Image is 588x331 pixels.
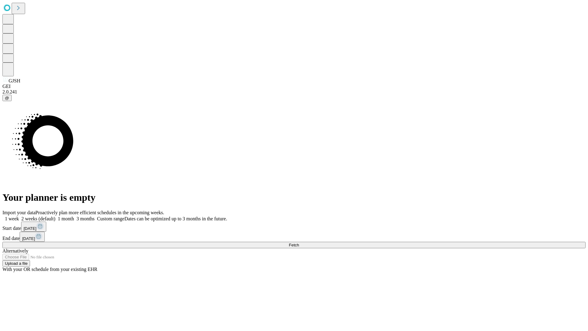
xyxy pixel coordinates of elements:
button: @ [2,95,12,101]
h1: Your planner is empty [2,192,586,203]
span: With your OR schedule from your existing EHR [2,267,97,272]
span: GJSH [9,78,20,83]
span: [DATE] [22,236,35,241]
span: Proactively plan more efficient schedules in the upcoming weeks. [36,210,164,215]
button: [DATE] [21,222,46,232]
span: 1 month [58,216,74,221]
span: @ [5,96,9,100]
span: [DATE] [24,226,36,231]
span: 2 weeks (default) [21,216,55,221]
span: Import your data [2,210,36,215]
span: Fetch [289,243,299,247]
div: GEI [2,84,586,89]
span: 3 months [77,216,95,221]
span: Custom range [97,216,124,221]
span: 1 week [5,216,19,221]
button: Fetch [2,242,586,248]
div: Start date [2,222,586,232]
div: End date [2,232,586,242]
span: Alternatively [2,248,28,253]
button: Upload a file [2,260,30,267]
button: [DATE] [20,232,45,242]
span: Dates can be optimized up to 3 months in the future. [124,216,227,221]
div: 2.0.241 [2,89,586,95]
